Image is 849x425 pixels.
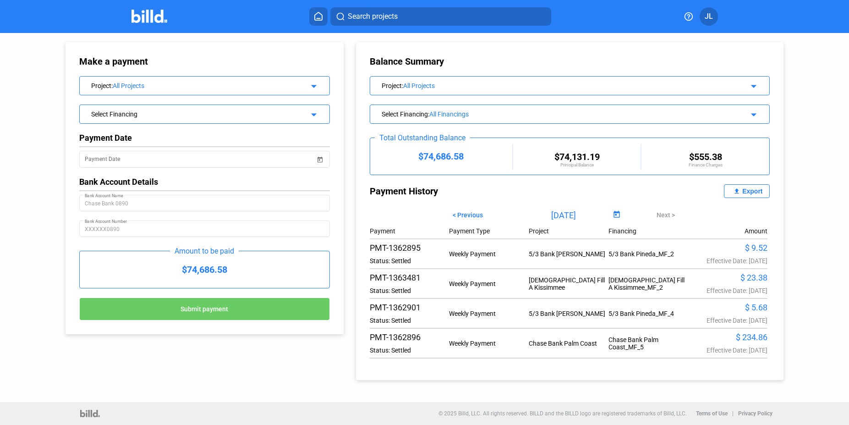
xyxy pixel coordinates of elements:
span: : [428,110,429,118]
div: Payment History [370,184,570,198]
div: Chase Bank Palm Coast [529,340,608,347]
button: JL [700,7,718,26]
button: Open calendar [611,209,623,221]
div: Select Financing [382,109,720,118]
mat-icon: arrow_drop_down [307,108,318,119]
div: Project [529,227,608,235]
button: Search projects [330,7,551,26]
p: | [732,410,734,417]
div: Effective Date: [DATE] [688,287,768,294]
div: 5/3 Bank [PERSON_NAME] [529,250,608,258]
div: Effective Date: [DATE] [688,257,768,265]
div: Chase Bank Palm Coast_MF_5 [608,336,688,351]
div: Bank Account Details [79,177,330,187]
div: Status: Settled [370,317,449,324]
div: Amount to be paid [170,247,239,255]
button: < Previous [446,207,490,223]
img: Billd Company Logo [131,10,168,23]
span: : [111,82,113,89]
b: Terms of Use [696,410,728,417]
div: Weekly Payment [449,280,529,287]
mat-icon: arrow_drop_down [747,79,758,90]
div: $ 5.68 [688,303,768,312]
div: Payment Type [449,227,529,235]
div: Status: Settled [370,287,449,294]
div: Effective Date: [DATE] [688,317,768,324]
mat-icon: arrow_drop_down [307,79,318,90]
div: Payment [370,227,449,235]
div: Weekly Payment [449,310,529,317]
div: Principal Balance [513,162,641,167]
div: Make a payment [79,56,230,67]
div: PMT-1362896 [370,332,449,342]
div: $74,686.58 [370,151,512,162]
div: Effective Date: [DATE] [688,347,768,354]
div: [DEMOGRAPHIC_DATA] Fill A Kissimmee [529,276,608,291]
div: $74,131.19 [513,151,641,162]
div: 5/3 Bank Pineda_MF_4 [608,310,688,317]
div: $74,686.58 [80,251,329,288]
span: Search projects [348,11,398,22]
div: All Projects [113,82,296,89]
div: 5/3 Bank Pineda_MF_2 [608,250,688,258]
b: Privacy Policy [738,410,772,417]
div: Finance Charges [641,162,769,167]
div: $ 23.38 [688,273,768,282]
div: Financing [608,227,688,235]
div: Project [91,80,296,89]
p: © 2025 Billd, LLC. All rights reserved. BILLD and the BILLD logo are registered trademarks of Bil... [438,410,687,417]
button: Submit payment [79,298,330,320]
div: Balance Summary [370,56,770,67]
div: PMT-1362901 [370,303,449,312]
div: Payment Date [79,133,330,143]
div: All Projects [403,82,720,89]
div: Amount [745,227,767,235]
div: Total Outstanding Balance [375,133,470,142]
div: Status: Settled [370,257,449,265]
div: PMT-1363481 [370,273,449,282]
span: Next > [657,211,675,219]
div: 5/3 Bank [PERSON_NAME] [529,310,608,317]
mat-icon: arrow_drop_down [747,108,758,119]
div: Select Financing [91,109,296,118]
span: JL [705,11,713,22]
div: $ 234.86 [688,332,768,342]
div: $ 9.52 [688,243,768,253]
span: : [402,82,403,89]
div: $555.38 [641,151,769,162]
span: Submit payment [181,306,228,313]
span: < Previous [453,211,483,219]
div: Weekly Payment [449,340,529,347]
mat-icon: file_upload [731,186,742,197]
button: Export [724,184,770,198]
div: Status: Settled [370,347,449,354]
div: All Financings [429,110,720,118]
div: PMT-1362895 [370,243,449,253]
button: Open calendar [316,149,325,159]
div: [DEMOGRAPHIC_DATA] Fill A Kissimmee_MF_2 [608,276,688,291]
div: Export [742,188,762,195]
div: Project [382,80,720,89]
img: logo [80,410,100,417]
button: Next > [650,207,682,223]
div: Weekly Payment [449,250,529,258]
